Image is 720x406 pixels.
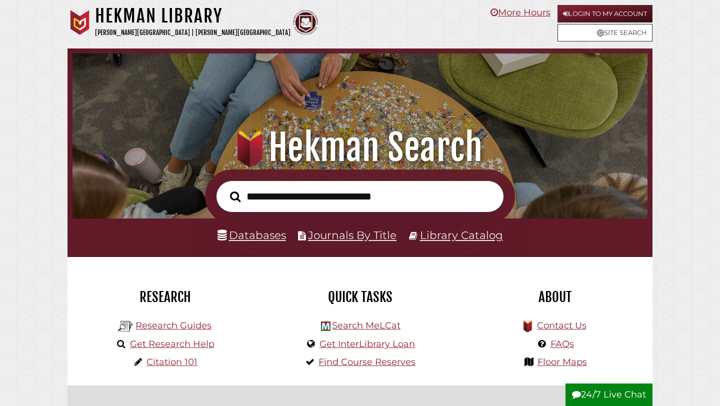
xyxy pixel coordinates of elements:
[293,10,318,35] img: Calvin Theological Seminary
[318,356,415,367] a: Find Course Reserves
[465,288,645,305] h2: About
[75,288,255,305] h2: Research
[118,319,133,334] img: Hekman Library Logo
[130,338,214,349] a: Get Research Help
[557,24,652,41] a: Site Search
[217,228,286,241] a: Databases
[67,10,92,35] img: Calvin University
[550,338,574,349] a: FAQs
[308,228,396,241] a: Journals By Title
[490,7,550,18] a: More Hours
[95,27,290,38] p: [PERSON_NAME][GEOGRAPHIC_DATA] | [PERSON_NAME][GEOGRAPHIC_DATA]
[270,288,450,305] h2: Quick Tasks
[557,5,652,22] a: Login to My Account
[332,320,400,331] a: Search MeLCat
[537,356,587,367] a: Floor Maps
[146,356,197,367] a: Citation 101
[135,320,211,331] a: Research Guides
[420,228,503,241] a: Library Catalog
[225,188,245,205] button: Search
[321,321,330,331] img: Hekman Library Logo
[83,125,637,169] h1: Hekman Search
[319,338,415,349] a: Get InterLibrary Loan
[230,190,240,202] i: Search
[95,5,290,27] h1: Hekman Library
[537,320,586,331] a: Contact Us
